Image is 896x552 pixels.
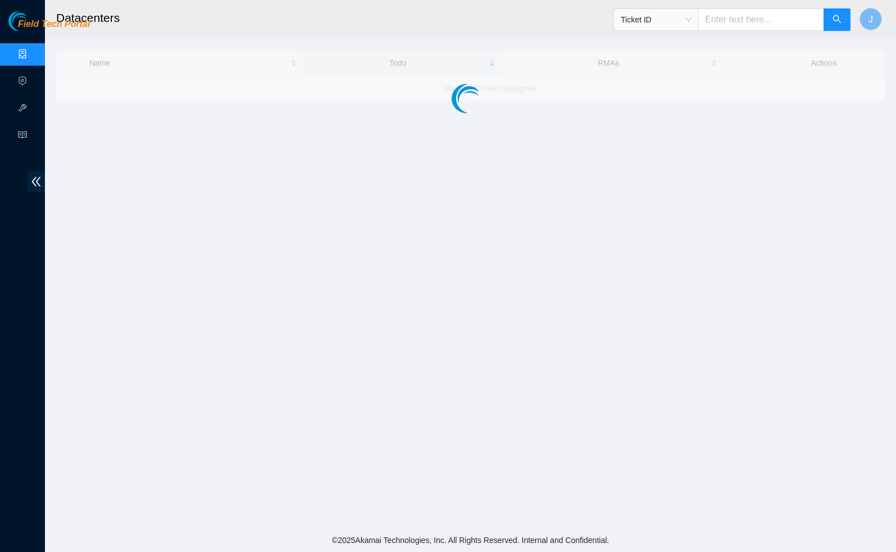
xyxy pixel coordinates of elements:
button: J [859,8,882,30]
span: search [833,15,842,25]
span: double-left [28,171,45,192]
a: Akamai TechnologiesField Tech Portal [8,20,90,35]
span: Field Tech Portal [18,19,90,30]
button: search [824,8,850,31]
span: read [18,125,27,148]
footer: © 2025 Akamai Technologies, Inc. All Rights Reserved. Internal and Confidential. [45,528,896,552]
input: Enter text here... [698,8,824,31]
img: Akamai Technologies [8,11,57,31]
span: J [868,12,873,26]
span: Ticket ID [621,11,692,28]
